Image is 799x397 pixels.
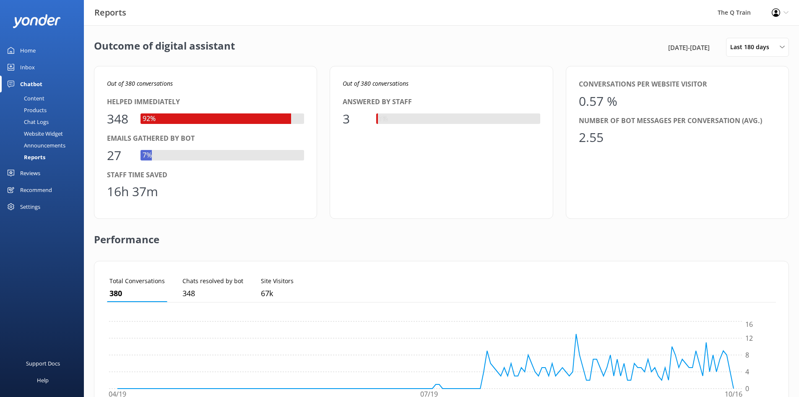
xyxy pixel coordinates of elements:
[141,150,154,161] div: 7%
[261,276,294,286] p: Site Visitors
[5,116,49,128] div: Chat Logs
[107,97,304,108] div: Helped immediately
[107,145,132,166] div: 27
[109,287,165,300] p: 380
[107,109,132,129] div: 348
[745,320,753,329] tspan: 16
[579,91,617,111] div: 0.57 %
[20,198,40,215] div: Settings
[343,79,409,87] i: Out of 380 conversations
[5,139,65,151] div: Announcements
[182,276,243,286] p: Chats resolved by bot
[5,128,63,139] div: Website Widget
[745,334,753,343] tspan: 12
[745,350,749,360] tspan: 8
[20,76,42,92] div: Chatbot
[261,287,294,300] p: 67,105
[94,6,126,19] h3: Reports
[94,38,235,57] h2: Outcome of digital assistant
[343,97,540,108] div: Answered by staff
[107,170,304,181] div: Staff time saved
[13,14,61,28] img: yonder-white-logo.png
[5,104,84,116] a: Products
[579,116,776,126] div: Number of bot messages per conversation (avg.)
[5,139,84,151] a: Announcements
[26,355,60,372] div: Support Docs
[5,116,84,128] a: Chat Logs
[182,287,243,300] p: 348
[745,384,749,393] tspan: 0
[107,181,158,202] div: 16h 37m
[668,42,710,53] span: [DATE] - [DATE]
[141,113,158,124] div: 92%
[579,127,604,147] div: 2.55
[107,133,304,144] div: Emails gathered by bot
[94,219,159,252] h2: Performance
[109,276,165,286] p: Total Conversations
[20,165,40,181] div: Reviews
[579,79,776,90] div: Conversations per website visitor
[343,109,368,129] div: 3
[745,367,749,376] tspan: 4
[5,151,45,163] div: Reports
[20,59,35,76] div: Inbox
[5,151,84,163] a: Reports
[376,113,390,124] div: 1%
[730,42,774,52] span: Last 180 days
[5,128,84,139] a: Website Widget
[20,181,52,198] div: Recommend
[20,42,36,59] div: Home
[5,104,47,116] div: Products
[5,92,84,104] a: Content
[5,92,44,104] div: Content
[107,79,173,87] i: Out of 380 conversations
[37,372,49,389] div: Help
